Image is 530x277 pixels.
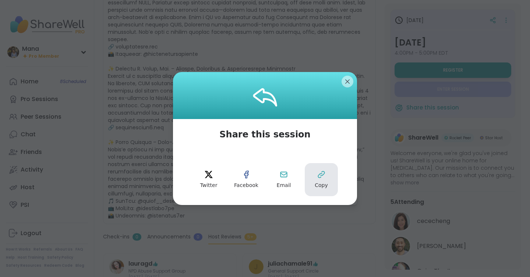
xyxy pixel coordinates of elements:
button: facebook [230,163,263,196]
button: Email [267,163,300,196]
button: Copy [305,163,338,196]
span: Copy [315,182,328,189]
button: twitter [192,163,225,196]
span: Twitter [200,182,218,189]
button: Twitter [192,163,225,196]
span: Email [277,182,291,189]
span: Facebook [234,182,258,189]
button: Facebook [230,163,263,196]
span: Share this session [211,119,319,150]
